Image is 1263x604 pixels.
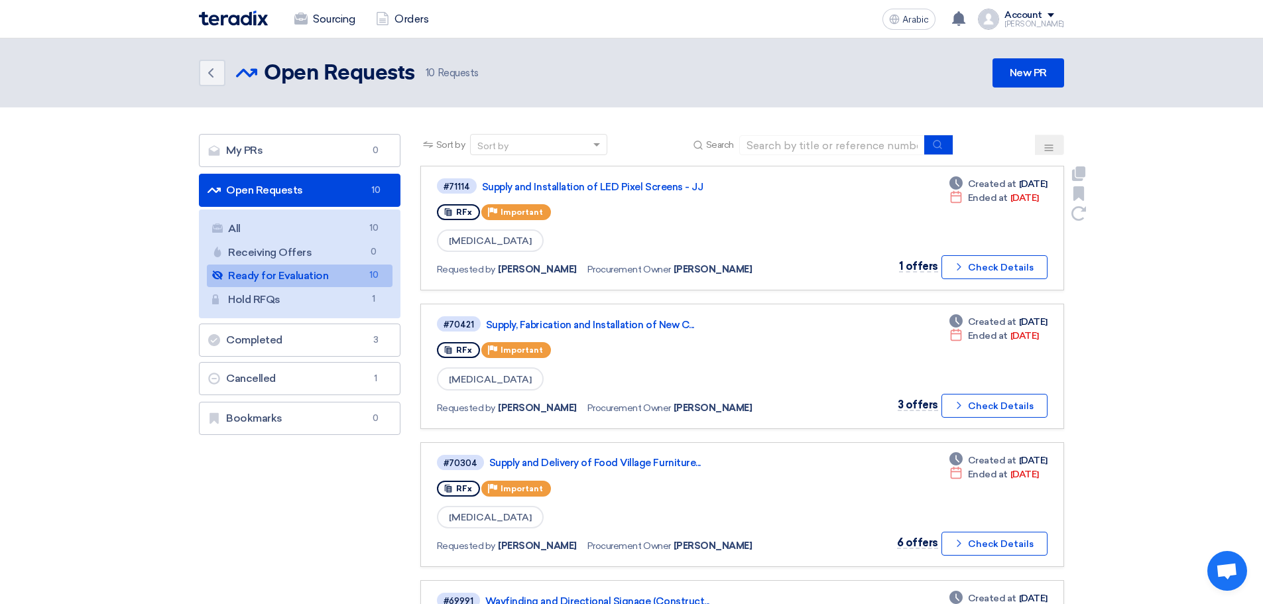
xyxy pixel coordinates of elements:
font: [PERSON_NAME] [674,540,752,552]
a: My PRs0 [199,134,400,167]
font: 10 [426,67,435,79]
font: Open Requests [264,63,415,84]
font: 0 [373,145,379,155]
button: Check Details [941,532,1048,556]
font: [DATE] [1010,192,1039,204]
font: #70304 [444,458,477,468]
font: Procurement Owner [587,264,671,275]
font: [PERSON_NAME] [1004,20,1064,29]
font: Created at [968,455,1016,466]
font: 10 [371,185,380,195]
button: Check Details [941,255,1048,279]
font: Important [501,345,543,355]
font: 10 [369,223,378,233]
font: Supply, Fabrication and Installation of New C... [486,319,694,331]
font: Supply and Installation of LED Pixel Screens - JJ [482,181,703,193]
input: Search by title or reference number [739,135,925,155]
font: Check Details [968,538,1034,550]
font: [DATE] [1019,178,1048,190]
font: Created at [968,316,1016,328]
font: Ended at [968,330,1008,341]
font: [MEDICAL_DATA] [449,512,532,523]
button: Check Details [941,394,1048,418]
font: RFx [456,345,472,355]
font: Procurement Owner [587,402,671,414]
font: Requested by [437,540,495,552]
font: Ended at [968,192,1008,204]
font: Receiving Offers [228,246,312,259]
button: Arabic [882,9,935,30]
font: Created at [968,178,1016,190]
font: 0 [371,247,377,257]
a: Supply and Delivery of Food Village Furniture... [489,457,821,469]
font: All [228,222,241,235]
font: [DATE] [1010,330,1039,341]
font: 1 [372,294,375,304]
img: Teradix logo [199,11,268,26]
font: Orders [394,13,428,25]
font: [PERSON_NAME] [498,540,577,552]
font: Check Details [968,400,1034,412]
font: [MEDICAL_DATA] [449,235,532,247]
font: 10 [369,270,378,280]
font: Cancelled [226,372,276,385]
font: Sort by [436,139,465,151]
font: Open Requests [226,184,303,196]
font: RFx [456,208,472,217]
font: Account [1004,9,1042,21]
font: Completed [226,333,282,346]
font: Procurement Owner [587,540,671,552]
font: My PRs [226,144,263,156]
a: Sourcing [284,5,365,34]
a: Open Requests10 [199,174,400,207]
font: #70421 [444,320,474,330]
font: [DATE] [1019,593,1048,604]
a: Bookmarks0 [199,402,400,435]
a: Open chat [1207,551,1247,591]
font: Sourcing [313,13,355,25]
font: [PERSON_NAME] [498,264,577,275]
font: Requested by [437,402,495,414]
font: 0 [373,413,379,423]
font: [DATE] [1019,316,1048,328]
font: [MEDICAL_DATA] [449,374,532,385]
a: Cancelled1 [199,362,400,395]
font: Search [706,139,734,151]
font: Created at [968,593,1016,604]
font: 1 offers [899,260,938,272]
font: Ended at [968,469,1008,480]
font: 6 offers [897,536,938,549]
font: Hold RFQs [228,293,280,306]
font: [PERSON_NAME] [498,402,577,414]
a: Supply, Fabrication and Installation of New C... [486,319,817,331]
font: [PERSON_NAME] [674,264,752,275]
font: Ready for Evaluation [228,269,328,282]
font: Bookmarks [226,412,282,424]
font: Supply and Delivery of Food Village Furniture... [489,457,701,469]
font: 3 [373,335,379,345]
font: New PR [1010,66,1047,79]
a: Completed3 [199,324,400,357]
font: [DATE] [1019,455,1048,466]
font: Check Details [968,262,1034,273]
font: RFx [456,484,472,493]
a: Orders [365,5,439,34]
font: Important [501,484,543,493]
font: [PERSON_NAME] [674,402,752,414]
font: 3 offers [898,398,938,411]
font: Sort by [477,141,509,152]
font: Requests [438,67,479,79]
font: [DATE] [1010,469,1039,480]
font: Important [501,208,543,217]
img: profile_test.png [978,9,999,30]
font: #71114 [444,182,470,192]
a: Supply and Installation of LED Pixel Screens - JJ [482,181,813,193]
font: Arabic [902,14,929,25]
font: 1 [374,373,377,383]
font: Requested by [437,264,495,275]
